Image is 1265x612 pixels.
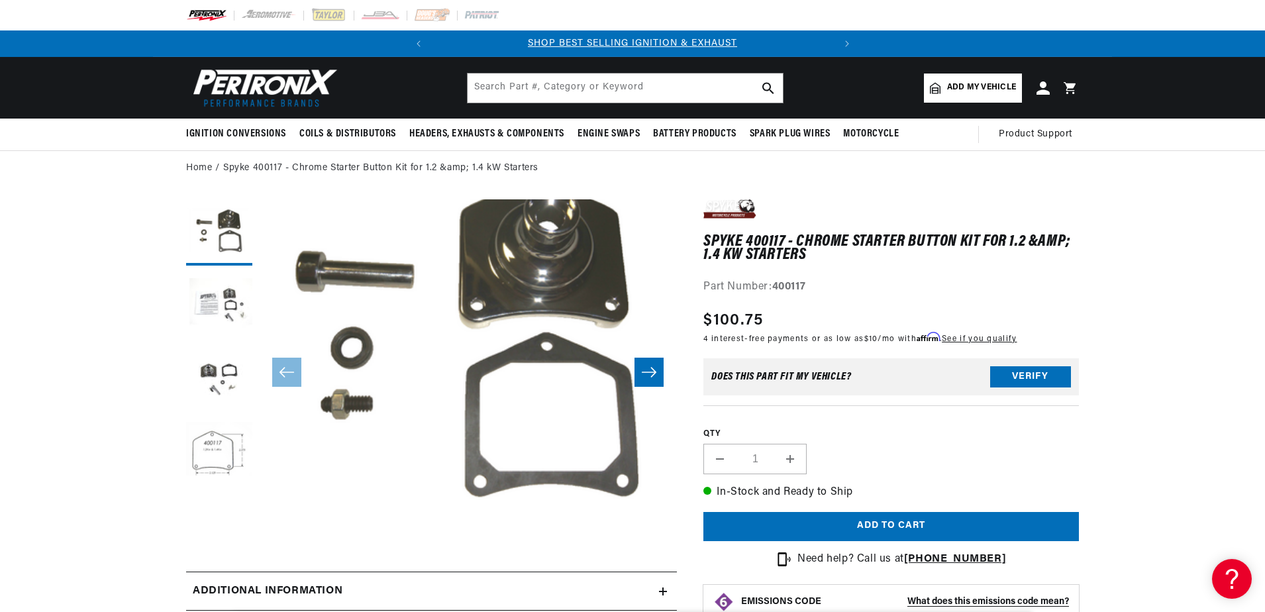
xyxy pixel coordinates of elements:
h2: Additional information [193,583,342,600]
span: Product Support [999,127,1072,142]
summary: Ignition Conversions [186,119,293,150]
button: Translation missing: en.sections.announcements.previous_announcement [405,30,432,57]
h1: Spyke 400117 - Chrome Starter Button Kit for 1.2 &amp; 1.4 kW Starters [703,235,1079,262]
a: Spyke 400117 - Chrome Starter Button Kit for 1.2 &amp; 1.4 kW Starters [223,161,538,176]
strong: What does this emissions code mean? [907,597,1069,607]
a: Add my vehicle [924,74,1022,103]
summary: Battery Products [646,119,743,150]
div: Announcement [432,36,834,51]
span: Engine Swaps [578,127,640,141]
button: EMISSIONS CODEWhat does this emissions code mean? [741,596,1069,608]
span: Headers, Exhausts & Components [409,127,564,141]
span: $10 [864,335,878,343]
button: Load image 2 in gallery view [186,272,252,338]
button: Load image 4 in gallery view [186,418,252,484]
span: $100.75 [703,309,763,332]
span: Add my vehicle [947,81,1016,94]
span: Ignition Conversions [186,127,286,141]
summary: Additional information [186,572,677,611]
button: Load image 1 in gallery view [186,199,252,266]
input: Search Part #, Category or Keyword [468,74,783,103]
div: Does This part fit My vehicle? [711,372,851,382]
button: Translation missing: en.sections.announcements.next_announcement [834,30,860,57]
a: SHOP BEST SELLING IGNITION & EXHAUST [528,38,737,48]
summary: Engine Swaps [571,119,646,150]
strong: 400117 [772,281,806,292]
button: Slide left [272,358,301,387]
summary: Headers, Exhausts & Components [403,119,571,150]
a: See if you qualify - Learn more about Affirm Financing (opens in modal) [942,335,1017,343]
div: Part Number: [703,279,1079,296]
button: Slide right [634,358,664,387]
p: Need help? Call us at [797,551,1006,568]
div: 1 of 2 [432,36,834,51]
summary: Coils & Distributors [293,119,403,150]
nav: breadcrumbs [186,161,1079,176]
summary: Motorcycle [836,119,905,150]
img: Pertronix [186,65,338,111]
span: Motorcycle [843,127,899,141]
button: Add to cart [703,512,1079,542]
strong: EMISSIONS CODE [741,597,821,607]
a: [PHONE_NUMBER] [904,554,1006,564]
p: 4 interest-free payments or as low as /mo with . [703,332,1017,345]
span: Affirm [917,332,940,342]
slideshow-component: Translation missing: en.sections.announcements.announcement_bar [153,30,1112,57]
span: Battery Products [653,127,736,141]
label: QTY [703,429,1079,440]
span: Coils & Distributors [299,127,396,141]
media-gallery: Gallery Viewer [186,199,677,545]
span: Spark Plug Wires [750,127,831,141]
button: search button [754,74,783,103]
summary: Spark Plug Wires [743,119,837,150]
button: Load image 3 in gallery view [186,345,252,411]
summary: Product Support [999,119,1079,150]
a: Home [186,161,212,176]
p: In-Stock and Ready to Ship [703,484,1079,501]
button: Verify [990,366,1071,387]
